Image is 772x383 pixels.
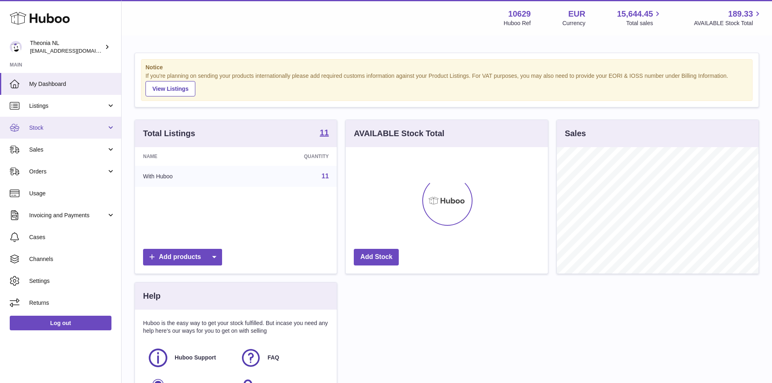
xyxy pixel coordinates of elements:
[354,249,399,265] a: Add Stock
[617,9,662,27] a: 15,644.45 Total sales
[143,319,329,335] p: Huboo is the easy way to get your stock fulfilled. But incase you need any help here's our ways f...
[29,146,107,154] span: Sales
[29,124,107,132] span: Stock
[29,102,107,110] span: Listings
[29,299,115,307] span: Returns
[135,166,242,187] td: With Huboo
[508,9,531,19] strong: 10629
[617,9,653,19] span: 15,644.45
[562,19,586,27] div: Currency
[29,80,115,88] span: My Dashboard
[565,128,586,139] h3: Sales
[694,19,762,27] span: AVAILABLE Stock Total
[143,128,195,139] h3: Total Listings
[145,72,748,96] div: If you're planning on sending your products internationally please add required customs informati...
[504,19,531,27] div: Huboo Ref
[320,128,329,138] a: 11
[626,19,662,27] span: Total sales
[143,249,222,265] a: Add products
[30,47,119,54] span: [EMAIL_ADDRESS][DOMAIN_NAME]
[322,173,329,180] a: 11
[29,190,115,197] span: Usage
[145,81,195,96] a: View Listings
[10,41,22,53] img: info@wholesomegoods.eu
[29,168,107,175] span: Orders
[354,128,444,139] h3: AVAILABLE Stock Total
[320,128,329,137] strong: 11
[135,147,242,166] th: Name
[242,147,337,166] th: Quantity
[267,354,279,362] span: FAQ
[29,255,115,263] span: Channels
[10,316,111,330] a: Log out
[143,291,160,302] h3: Help
[568,9,585,19] strong: EUR
[29,233,115,241] span: Cases
[29,212,107,219] span: Invoicing and Payments
[30,39,103,55] div: Theonia NL
[728,9,753,19] span: 189.33
[240,347,325,369] a: FAQ
[145,64,748,71] strong: Notice
[147,347,232,369] a: Huboo Support
[175,354,216,362] span: Huboo Support
[29,277,115,285] span: Settings
[694,9,762,27] a: 189.33 AVAILABLE Stock Total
